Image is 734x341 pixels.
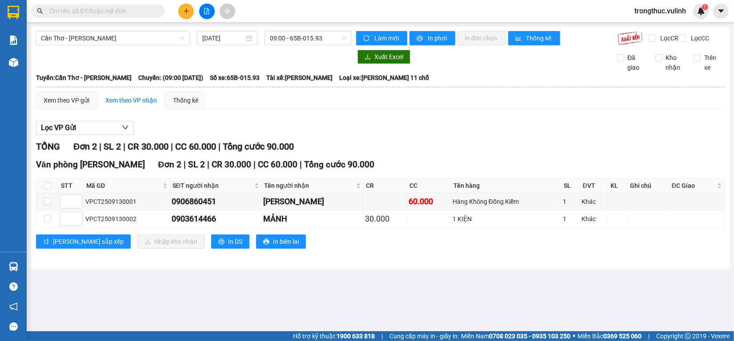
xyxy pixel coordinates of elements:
li: E11, Đường số 8, Khu dân cư Nông [GEOGRAPHIC_DATA], Kv.[GEOGRAPHIC_DATA], [GEOGRAPHIC_DATA] [4,20,169,64]
span: Cần Thơ - Hồ Chí Minh [41,32,185,45]
button: Lọc VP Gửi [36,121,134,135]
span: copyright [685,333,691,339]
strong: 0708 023 035 - 0935 103 250 [489,333,570,340]
td: VPCT2509130001 [84,193,170,210]
span: Miền Bắc [578,331,642,341]
span: bar-chart [515,35,523,42]
span: down [122,124,129,131]
span: Mã GD [86,181,161,190]
div: MẢNH [263,213,362,225]
span: CR 30.000 [128,141,168,152]
span: search [37,8,43,14]
img: logo.jpg [4,4,48,48]
span: Thống kê [526,33,553,43]
strong: 1900 633 818 [337,333,375,340]
button: downloadNhập kho nhận [137,234,205,249]
button: printerIn DS [211,234,249,249]
span: Số xe: 65B-015.93 [210,73,260,83]
span: | [300,159,302,170]
div: Hàng Không Đồng Kiểm [453,197,560,206]
th: CR [364,178,407,193]
button: downloadXuất Excel [357,50,410,64]
div: [PERSON_NAME] [263,195,362,208]
td: Lê Thị Bảo Ngân [262,193,364,210]
span: Cung cấp máy in - giấy in: [389,331,459,341]
input: Tìm tên, số ĐT hoặc mã đơn [49,6,154,16]
span: SL 2 [104,141,121,152]
span: Miền Nam [461,331,570,341]
span: Loại xe: [PERSON_NAME] 11 chỗ [339,73,429,83]
span: Tên người nhận [264,181,354,190]
img: warehouse-icon [9,262,18,271]
span: | [184,159,186,170]
th: Tên hàng [451,178,562,193]
strong: 0369 525 060 [603,333,642,340]
span: plus [183,8,189,14]
span: download [365,54,371,61]
span: Đã giao [624,53,649,72]
span: | [218,141,221,152]
span: Tài xế: [PERSON_NAME] [266,73,333,83]
img: 9k= [618,31,643,45]
span: CR 30.000 [212,159,251,170]
button: file-add [199,4,215,19]
span: Lọc CC [687,33,710,43]
button: sort-ascending[PERSON_NAME] sắp xếp [36,234,131,249]
div: 0903614466 [172,213,261,225]
span: ⚪️ [573,334,575,338]
button: In đơn chọn [457,31,506,45]
th: KL [608,178,628,193]
span: 1 [703,4,706,10]
span: | [171,141,173,152]
span: 09:00 - 65B-015.93 [270,32,346,45]
li: 1900 8181 [4,64,169,75]
button: printerIn phơi [409,31,455,45]
div: Xem theo VP gửi [44,95,89,105]
span: In phơi [428,33,448,43]
span: | [648,331,650,341]
td: MẢNH [262,210,364,228]
span: printer [417,35,424,42]
span: sort-ascending [43,238,49,246]
th: CC [407,178,451,193]
input: 13/09/2025 [202,33,244,43]
th: STT [59,178,84,193]
span: Chuyến: (09:00 [DATE]) [138,73,203,83]
span: caret-down [717,7,725,15]
span: SL 2 [188,159,205,170]
span: Lọc CR [657,33,680,43]
span: question-circle [9,282,18,291]
div: Thống kê [173,95,198,105]
span: Xuất Excel [374,52,403,62]
button: plus [178,4,194,19]
td: 0903614466 [170,210,262,228]
div: VPCT2509130002 [85,214,168,224]
sup: 1 [702,4,708,10]
span: printer [218,238,225,246]
div: Khác [582,197,606,206]
img: warehouse-icon [9,58,18,67]
span: | [123,141,125,152]
div: 1 KIỆN [453,214,560,224]
th: Ghi chú [628,178,670,193]
button: aim [220,4,235,19]
span: message [9,322,18,331]
span: CC 60.000 [258,159,297,170]
span: Kho nhận [662,53,687,72]
th: ĐVT [581,178,608,193]
div: 0906860451 [172,195,261,208]
span: In DS [228,237,242,246]
span: aim [224,8,230,14]
button: bar-chartThống kê [508,31,560,45]
span: trongthuc.vulinh [627,5,693,16]
td: VPCT2509130002 [84,210,170,228]
div: 60.000 [409,195,449,208]
img: solution-icon [9,36,18,45]
span: | [99,141,101,152]
div: Xem theo VP nhận [105,95,157,105]
span: environment [51,21,58,28]
span: TỔNG [36,141,60,152]
span: CC 60.000 [175,141,216,152]
span: In biên lai [273,237,299,246]
img: logo-vxr [8,6,19,19]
